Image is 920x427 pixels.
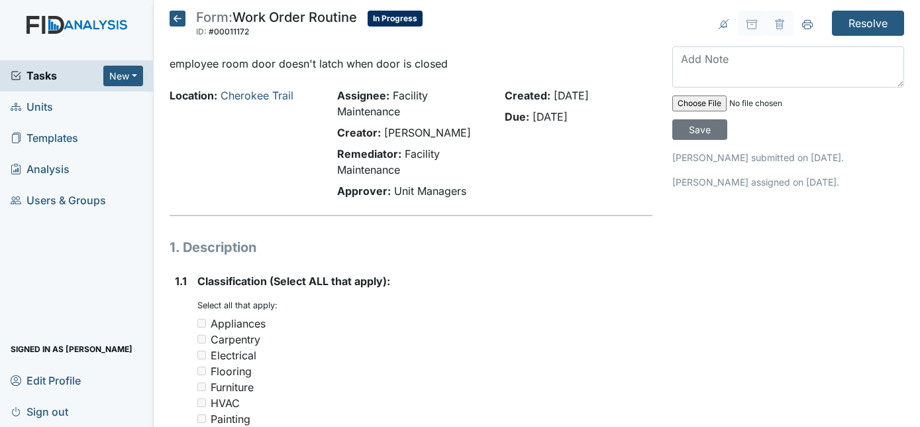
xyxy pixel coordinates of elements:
[221,89,293,102] a: Cherokee Trail
[11,97,53,117] span: Units
[170,237,653,257] h1: 1. Description
[197,351,206,359] input: Electrical
[11,401,68,422] span: Sign out
[211,347,256,363] div: Electrical
[211,316,266,332] div: Appliances
[211,411,250,427] div: Painting
[103,66,143,86] button: New
[197,319,206,328] input: Appliances
[175,273,187,289] label: 1.1
[554,89,589,102] span: [DATE]
[197,367,206,375] input: Flooring
[337,126,381,139] strong: Creator:
[672,151,904,164] p: [PERSON_NAME] submitted on [DATE].
[11,159,70,180] span: Analysis
[11,370,81,391] span: Edit Profile
[211,395,240,411] div: HVAC
[197,335,206,343] input: Carpentry
[211,363,252,379] div: Flooring
[384,126,471,139] span: [PERSON_NAME]
[533,110,568,123] span: [DATE]
[196,11,357,40] div: Work Order Routine
[11,68,103,84] a: Tasks
[197,383,206,391] input: Furniture
[197,414,206,423] input: Painting
[11,339,132,359] span: Signed in as [PERSON_NAME]
[209,27,249,36] span: #00011172
[672,119,727,140] input: Save
[337,89,389,102] strong: Assignee:
[211,332,260,347] div: Carpentry
[170,56,653,72] p: employee room door doesn't latch when door is closed
[368,11,423,27] span: In Progress
[337,147,401,160] strong: Remediator:
[505,110,529,123] strong: Due:
[197,300,278,310] small: Select all that apply:
[196,9,232,25] span: Form:
[832,11,904,36] input: Resolve
[196,27,207,36] span: ID:
[170,89,217,102] strong: Location:
[197,398,206,407] input: HVAC
[672,175,904,189] p: [PERSON_NAME] assigned on [DATE].
[505,89,550,102] strong: Created:
[11,190,106,211] span: Users & Groups
[211,379,254,395] div: Furniture
[337,184,391,198] strong: Approver:
[197,274,390,288] span: Classification (Select ALL that apply):
[11,128,78,149] span: Templates
[394,184,466,198] span: Unit Managers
